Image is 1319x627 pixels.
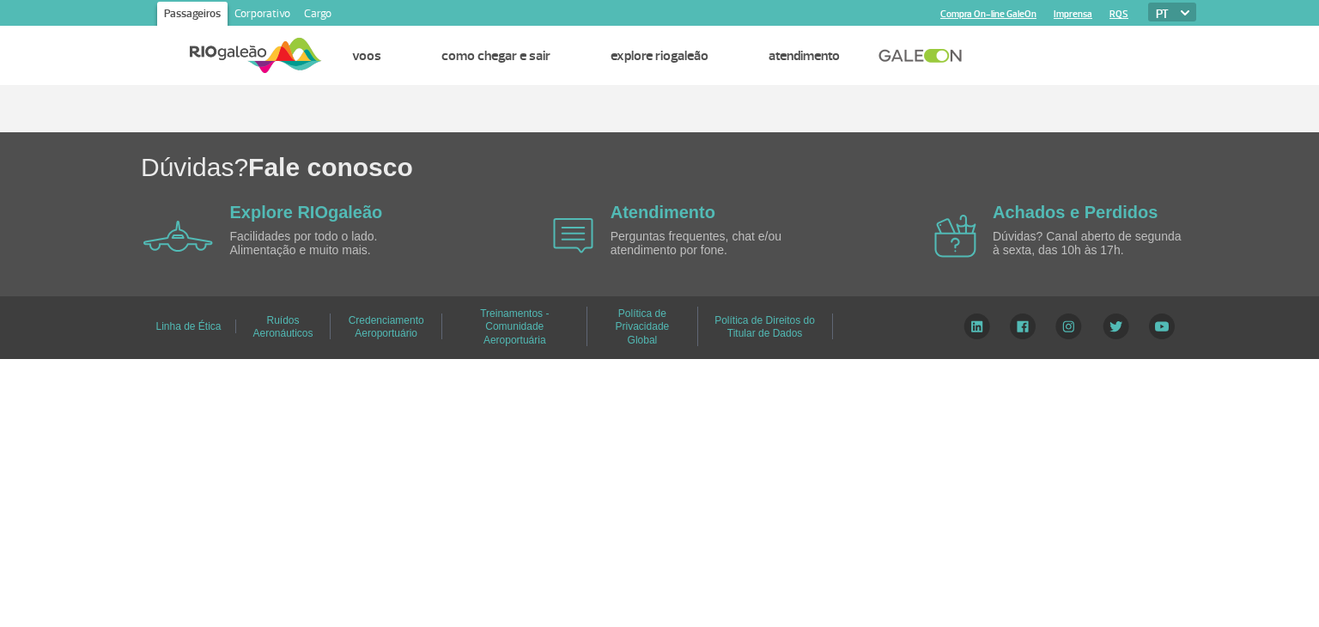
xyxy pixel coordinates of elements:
p: Perguntas frequentes, chat e/ou atendimento por fone. [611,230,808,257]
a: Política de Direitos do Titular de Dados [714,308,815,345]
p: Dúvidas? Canal aberto de segunda à sexta, das 10h às 17h. [993,230,1190,257]
a: Credenciamento Aeroportuário [349,308,424,345]
a: Política de Privacidade Global [616,301,670,352]
img: Instagram [1055,313,1082,339]
a: Imprensa [1054,9,1092,20]
p: Facilidades por todo o lado. Alimentação e muito mais. [230,230,428,257]
a: Linha de Ética [155,314,221,338]
a: Voos [352,47,381,64]
a: Corporativo [228,2,297,29]
img: Facebook [1010,313,1036,339]
img: Twitter [1103,313,1129,339]
a: Explore RIOgaleão [230,203,383,222]
a: Atendimento [769,47,840,64]
a: Explore RIOgaleão [611,47,708,64]
a: Achados e Perdidos [993,203,1158,222]
a: Treinamentos - Comunidade Aeroportuária [480,301,549,352]
a: RQS [1109,9,1128,20]
a: Passageiros [157,2,228,29]
a: Como chegar e sair [441,47,550,64]
a: Compra On-line GaleOn [940,9,1036,20]
span: Fale conosco [248,153,413,181]
img: airplane icon [143,221,213,252]
img: YouTube [1149,313,1175,339]
h1: Dúvidas? [141,149,1319,185]
a: Cargo [297,2,338,29]
img: airplane icon [553,218,593,253]
a: Ruídos Aeronáuticos [252,308,313,345]
a: Atendimento [611,203,715,222]
img: LinkedIn [963,313,990,339]
img: airplane icon [934,215,976,258]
